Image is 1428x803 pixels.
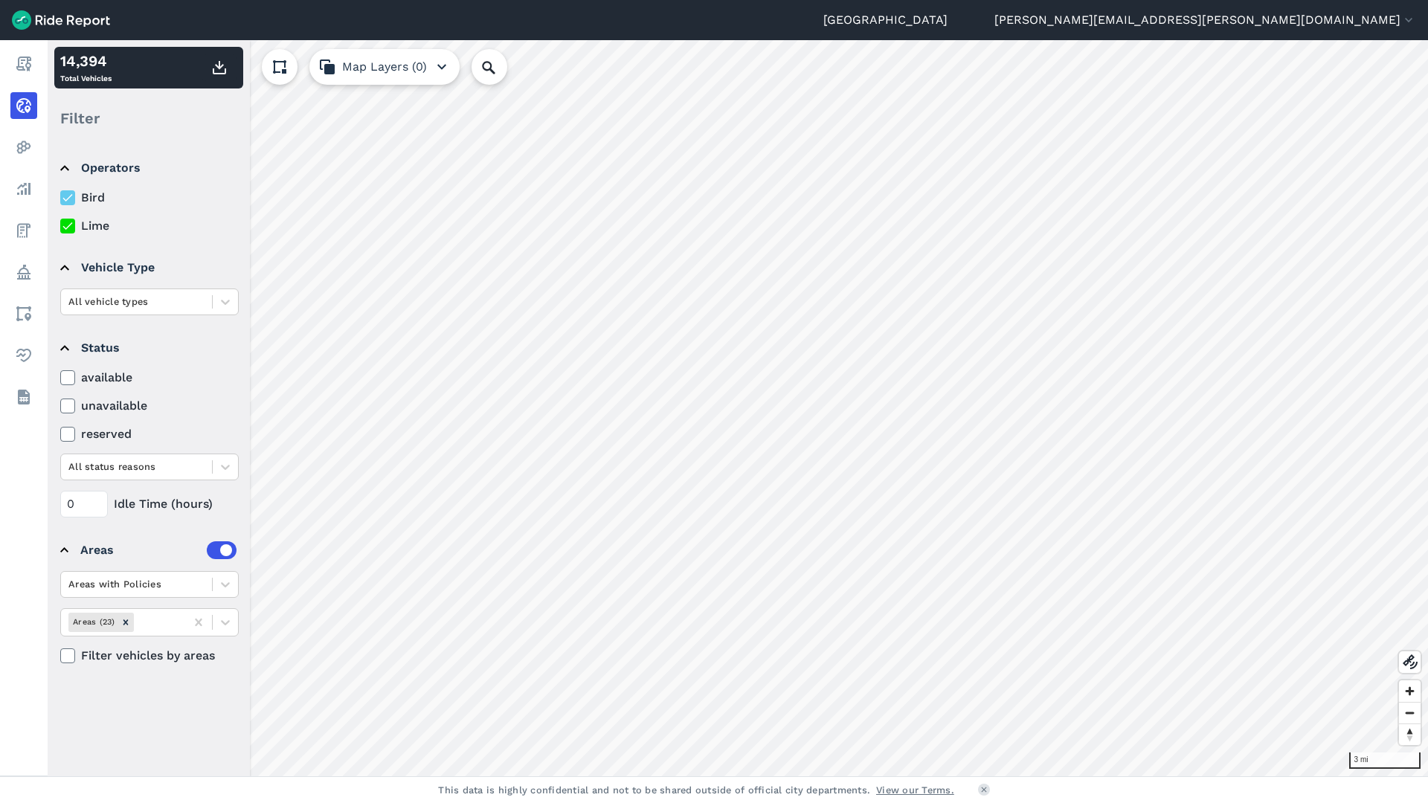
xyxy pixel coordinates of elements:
a: View our Terms. [876,783,954,797]
a: Report [10,51,37,77]
div: Areas (23) [68,613,118,631]
label: Lime [60,217,239,235]
summary: Areas [60,529,237,571]
button: [PERSON_NAME][EMAIL_ADDRESS][PERSON_NAME][DOMAIN_NAME] [994,11,1416,29]
a: [GEOGRAPHIC_DATA] [823,11,948,29]
a: Datasets [10,384,37,410]
summary: Operators [60,147,237,189]
div: Remove Areas (23) [118,613,134,631]
button: Zoom in [1399,680,1421,702]
a: Health [10,342,37,369]
summary: Vehicle Type [60,247,237,288]
div: 3 mi [1349,752,1421,769]
div: Total Vehicles [60,50,112,86]
a: Analyze [10,175,37,202]
button: Zoom out [1399,702,1421,723]
a: Policy [10,259,37,286]
div: Filter [54,95,243,141]
a: Areas [10,300,37,327]
label: Bird [60,189,239,207]
canvas: Map [48,40,1428,776]
img: Ride Report [12,10,110,30]
label: Filter vehicles by areas [60,647,239,665]
div: 14,394 [60,50,112,72]
label: unavailable [60,397,239,415]
div: Areas [80,541,237,559]
label: available [60,369,239,387]
a: Fees [10,217,37,244]
div: Idle Time (hours) [60,491,239,517]
summary: Status [60,327,237,369]
label: reserved [60,425,239,443]
button: Map Layers (0) [309,49,460,85]
a: Heatmaps [10,134,37,161]
button: Reset bearing to north [1399,723,1421,745]
a: Realtime [10,92,37,119]
input: Search Location or Vehicles [472,49,531,85]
